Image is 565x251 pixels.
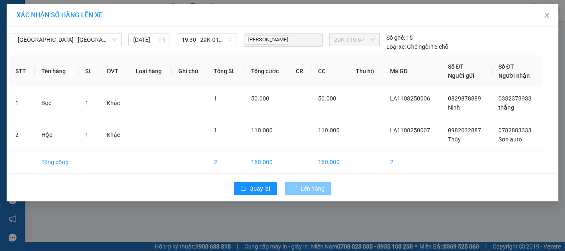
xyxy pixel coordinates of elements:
[207,151,244,174] td: 2
[35,55,79,87] th: Tên hàng
[244,151,289,174] td: 160.000
[386,33,405,42] span: Số ghế:
[498,136,522,143] span: Sơn auto
[498,72,530,79] span: Người nhận
[498,95,531,102] span: 0332373933
[246,35,289,45] span: [PERSON_NAME]
[79,55,100,87] th: SL
[234,182,277,195] button: rollbackQuay lại
[386,42,448,51] div: Ghế ngồi 16 chỗ
[214,127,217,134] span: 1
[498,127,531,134] span: 0782883333
[5,29,47,71] img: logo
[182,33,232,46] span: 19:30 - 29K-019.67
[390,95,430,102] span: LA1108250006
[448,127,481,134] span: 0982032887
[214,95,217,102] span: 1
[172,55,208,87] th: Ghi chú
[9,119,35,151] td: 2
[50,59,121,77] strong: VẬN ĐƠN VẬN TẢI HÀNG HÓA
[18,33,117,46] span: Hà Nội - Hải Phòng
[100,87,129,119] td: Khác
[448,63,464,70] span: Số ĐT
[498,63,514,70] span: Số ĐT
[448,136,461,143] span: Thúy
[285,182,331,195] button: Lên hàng
[498,104,514,111] span: thắng
[240,186,246,192] span: rollback
[289,55,311,87] th: CR
[35,87,79,119] td: Bọc
[386,33,413,42] div: 15
[244,55,289,87] th: Tổng cước
[311,55,349,87] th: CC
[35,151,79,174] td: Tổng cộng
[251,127,273,134] span: 110.000
[100,55,129,87] th: ĐVT
[55,7,117,33] strong: CHUYỂN PHÁT NHANH VIP ANH HUY
[251,95,269,102] span: 50.000
[386,42,406,51] span: Loại xe:
[334,33,375,46] span: 29K-019.67
[535,4,558,27] button: Close
[543,12,550,19] span: close
[292,186,301,191] span: loading
[390,127,430,134] span: LA1108250007
[207,55,244,87] th: Tổng SL
[318,127,340,134] span: 110.000
[85,100,89,106] span: 1
[448,95,481,102] span: 0829878889
[35,119,79,151] td: Hộp
[48,36,123,57] span: Chuyển phát nhanh: [GEOGRAPHIC_DATA] - [GEOGRAPHIC_DATA]
[301,184,325,193] span: Lên hàng
[249,184,270,193] span: Quay lại
[349,55,383,87] th: Thu hộ
[311,151,349,174] td: 160.000
[383,55,441,87] th: Mã GD
[85,131,89,138] span: 1
[17,11,103,19] span: XÁC NHẬN SỐ HÀNG LÊN XE
[9,87,35,119] td: 1
[129,55,172,87] th: Loại hàng
[133,35,157,44] input: 11/08/2025
[100,119,129,151] td: Khác
[9,55,35,87] th: STT
[448,72,474,79] span: Người gửi
[383,151,441,174] td: 2
[318,95,336,102] span: 50.000
[448,104,460,111] span: Ninh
